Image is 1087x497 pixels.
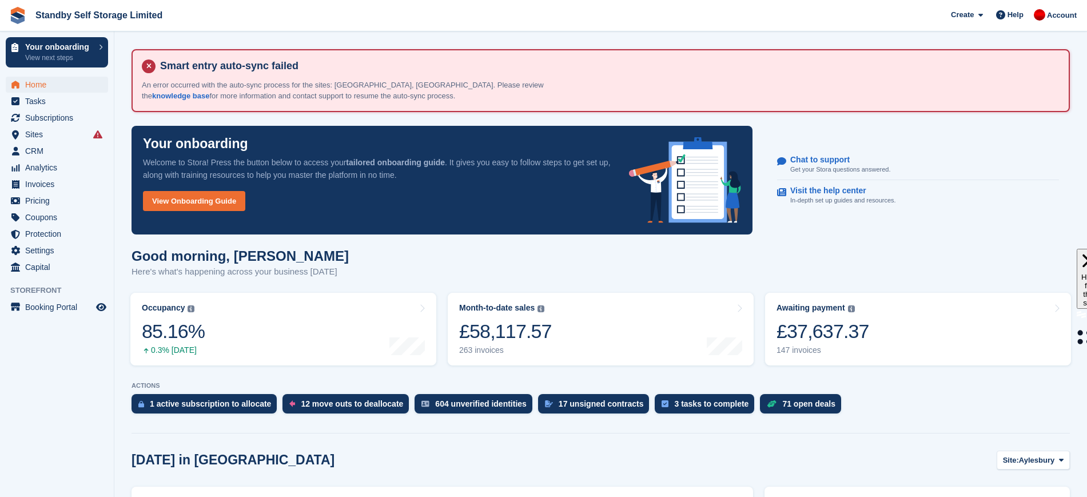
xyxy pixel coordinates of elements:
[767,400,777,408] img: deal-1b604bf984904fb50ccaf53a9ad4b4a5d6e5aea283cecdc64d6e3604feb123c2.svg
[132,248,349,264] h1: Good morning, [PERSON_NAME]
[790,196,896,205] p: In-depth set up guides and resources.
[150,399,271,408] div: 1 active subscription to allocate
[6,299,108,315] a: menu
[25,77,94,93] span: Home
[1019,455,1054,466] span: Aylesbury
[142,303,185,313] div: Occupancy
[25,93,94,109] span: Tasks
[132,265,349,279] p: Here's what's happening across your business [DATE]
[94,300,108,314] a: Preview store
[655,394,760,419] a: 3 tasks to complete
[777,320,869,343] div: £37,637.37
[93,130,102,139] i: Smart entry sync failures have occurred
[765,293,1071,365] a: Awaiting payment £37,637.37 147 invoices
[25,226,94,242] span: Protection
[10,285,114,296] span: Storefront
[25,126,94,142] span: Sites
[459,320,552,343] div: £58,117.57
[545,400,553,407] img: contract_signature_icon-13c848040528278c33f63329250d36e43548de30e8caae1d1a13099fd9432cc5.svg
[25,242,94,259] span: Settings
[6,37,108,67] a: Your onboarding View next steps
[538,394,655,419] a: 17 unsigned contracts
[6,110,108,126] a: menu
[301,399,403,408] div: 12 move outs to deallocate
[6,259,108,275] a: menu
[25,193,94,209] span: Pricing
[6,193,108,209] a: menu
[6,209,108,225] a: menu
[448,293,754,365] a: Month-to-date sales £58,117.57 263 invoices
[782,399,835,408] div: 71 open deals
[25,160,94,176] span: Analytics
[142,345,205,355] div: 0.3% [DATE]
[459,303,535,313] div: Month-to-date sales
[142,320,205,343] div: 85.16%
[142,79,571,102] p: An error occurred with the auto-sync process for the sites: [GEOGRAPHIC_DATA], [GEOGRAPHIC_DATA]....
[777,303,845,313] div: Awaiting payment
[559,399,644,408] div: 17 unsigned contracts
[25,299,94,315] span: Booking Portal
[25,53,93,63] p: View next steps
[25,259,94,275] span: Capital
[289,400,295,407] img: move_outs_to_deallocate_icon-f764333ba52eb49d3ac5e1228854f67142a1ed5810a6f6cc68b1a99e826820c5.svg
[951,9,974,21] span: Create
[6,242,108,259] a: menu
[25,110,94,126] span: Subscriptions
[143,191,245,211] a: View Onboarding Guide
[1034,9,1045,21] img: Aaron Winter
[156,59,1060,73] h4: Smart entry auto-sync failed
[790,155,881,165] p: Chat to support
[777,149,1059,181] a: Chat to support Get your Stora questions answered.
[9,7,26,24] img: stora-icon-8386f47178a22dfd0bd8f6a31ec36ba5ce8667c1dd55bd0f319d3a0aa187defe.svg
[790,186,887,196] p: Visit the help center
[674,399,748,408] div: 3 tasks to complete
[6,176,108,192] a: menu
[435,399,527,408] div: 604 unverified identities
[1047,10,1077,21] span: Account
[760,394,847,419] a: 71 open deals
[31,6,167,25] a: Standby Self Storage Limited
[138,400,144,408] img: active_subscription_to_allocate_icon-d502201f5373d7db506a760aba3b589e785aa758c864c3986d89f69b8ff3...
[25,143,94,159] span: CRM
[6,226,108,242] a: menu
[282,394,415,419] a: 12 move outs to deallocate
[777,345,869,355] div: 147 invoices
[346,158,445,167] strong: tailored onboarding guide
[6,77,108,93] a: menu
[421,400,429,407] img: verify_identity-adf6edd0f0f0b5bbfe63781bf79b02c33cf7c696d77639b501bdc392416b5a36.svg
[459,345,552,355] div: 263 invoices
[6,93,108,109] a: menu
[6,160,108,176] a: menu
[152,92,209,100] a: knowledge base
[537,305,544,312] img: icon-info-grey-7440780725fd019a000dd9b08b2336e03edf1995a4989e88bcd33f0948082b44.svg
[25,209,94,225] span: Coupons
[25,176,94,192] span: Invoices
[188,305,194,312] img: icon-info-grey-7440780725fd019a000dd9b08b2336e03edf1995a4989e88bcd33f0948082b44.svg
[629,137,741,223] img: onboarding-info-6c161a55d2c0e0a8cae90662b2fe09162a5109e8cc188191df67fb4f79e88e88.svg
[130,293,436,365] a: Occupancy 85.16% 0.3% [DATE]
[25,43,93,51] p: Your onboarding
[6,143,108,159] a: menu
[143,156,611,181] p: Welcome to Stora! Press the button below to access your . It gives you easy to follow steps to ge...
[6,126,108,142] a: menu
[790,165,890,174] p: Get your Stora questions answered.
[132,452,335,468] h2: [DATE] in [GEOGRAPHIC_DATA]
[997,451,1070,470] button: Site: Aylesbury
[132,382,1070,389] p: ACTIONS
[848,305,855,312] img: icon-info-grey-7440780725fd019a000dd9b08b2336e03edf1995a4989e88bcd33f0948082b44.svg
[132,394,282,419] a: 1 active subscription to allocate
[777,180,1059,211] a: Visit the help center In-depth set up guides and resources.
[415,394,538,419] a: 604 unverified identities
[1003,455,1019,466] span: Site:
[143,137,248,150] p: Your onboarding
[1008,9,1024,21] span: Help
[662,400,668,407] img: task-75834270c22a3079a89374b754ae025e5fb1db73e45f91037f5363f120a921f8.svg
